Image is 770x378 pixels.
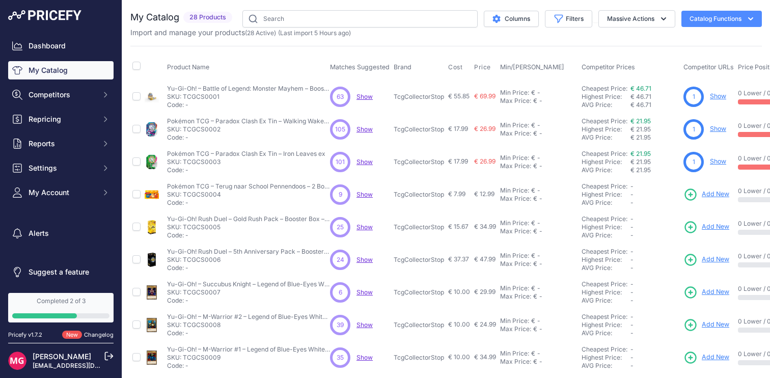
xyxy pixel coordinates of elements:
[533,358,537,366] div: €
[533,129,537,138] div: €
[630,133,679,142] div: € 21.95
[630,288,634,296] span: -
[533,260,537,268] div: €
[630,215,634,223] span: -
[84,331,114,338] a: Changelog
[356,256,373,263] a: Show
[356,288,373,296] span: Show
[500,325,531,333] div: Max Price:
[582,296,630,305] div: AVG Price:
[582,166,630,174] div: AVG Price:
[394,321,444,329] p: TcgCollectorStop
[500,252,529,260] div: Min Price:
[167,158,325,166] p: SKU: TCGCS0003
[710,157,726,165] a: Show
[356,125,373,133] a: Show
[535,121,540,129] div: -
[394,354,444,362] p: TcgCollectorStop
[356,223,373,231] span: Show
[582,354,630,362] div: Highest Price:
[394,125,444,133] p: TcgCollectorStop
[183,12,232,23] span: 28 Products
[474,157,496,165] span: € 26.99
[582,117,627,125] a: Cheapest Price:
[630,199,634,206] span: -
[702,255,729,264] span: Add New
[630,166,679,174] div: € 21.95
[531,349,535,358] div: €
[630,345,634,353] span: -
[394,256,444,264] p: TcgCollectorStop
[394,191,444,199] p: TcgCollectorStop
[537,227,542,235] div: -
[535,317,540,325] div: -
[167,101,330,109] p: Code: -
[500,195,531,203] div: Max Price:
[537,358,542,366] div: -
[681,11,762,27] button: Catalog Functions
[8,10,81,20] img: Pricefy Logo
[537,260,542,268] div: -
[474,125,496,132] span: € 26.99
[167,125,330,133] p: SKU: TCGCS0002
[582,280,627,288] a: Cheapest Price:
[582,231,630,239] div: AVG Price:
[474,353,496,361] span: € 34.99
[474,320,496,328] span: € 24.99
[278,29,351,37] span: (Last import 5 Hours ago)
[582,101,630,109] div: AVG Price:
[500,162,531,170] div: Max Price:
[337,255,344,264] span: 24
[330,63,390,71] span: Matches Suggested
[537,325,542,333] div: -
[356,321,373,329] span: Show
[533,162,537,170] div: €
[500,349,529,358] div: Min Price:
[702,287,729,297] span: Add New
[582,133,630,142] div: AVG Price:
[448,157,468,165] span: € 17.99
[394,63,411,71] span: Brand
[167,150,325,158] p: Pokémon TCG – Paradox Clash Ex Tin – Iron Leaves ex
[8,331,42,339] div: Pricefy v1.7.2
[582,264,630,272] div: AVG Price:
[582,215,627,223] a: Cheapest Price:
[167,264,330,272] p: Code: -
[12,297,109,305] div: Completed 2 of 3
[702,353,729,362] span: Add New
[335,125,345,134] span: 105
[582,182,627,190] a: Cheapest Price:
[531,154,535,162] div: €
[8,61,114,79] a: My Catalog
[500,154,529,162] div: Min Price:
[582,248,627,255] a: Cheapest Price:
[500,219,529,227] div: Min Price:
[630,158,651,166] span: € 21.95
[474,288,496,295] span: € 29.99
[448,353,470,361] span: € 10.00
[394,93,444,101] p: TcgCollectorStop
[394,158,444,166] p: TcgCollectorStop
[630,362,634,369] span: -
[167,223,330,231] p: SKU: TCGCS0005
[500,317,529,325] div: Min Price:
[167,280,330,288] p: Yu-Gi-Oh! – Succubus Knight – Legend of Blue-Eyes White Dragon (LOB) 1st Edition 2002 – PSA 8
[710,92,726,100] a: Show
[535,154,540,162] div: -
[630,329,634,337] span: -
[356,93,373,100] a: Show
[693,125,695,134] span: 1
[582,93,630,101] div: Highest Price:
[582,85,627,92] a: Cheapest Price:
[474,255,496,263] span: € 47.99
[247,29,274,37] a: 28 Active
[448,223,469,230] span: € 15.67
[8,183,114,202] button: My Account
[531,219,535,227] div: €
[448,63,464,71] button: Cost
[582,256,630,264] div: Highest Price:
[167,321,330,329] p: SKU: TCGCS0008
[683,187,729,202] a: Add New
[356,158,373,166] span: Show
[356,191,373,198] a: Show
